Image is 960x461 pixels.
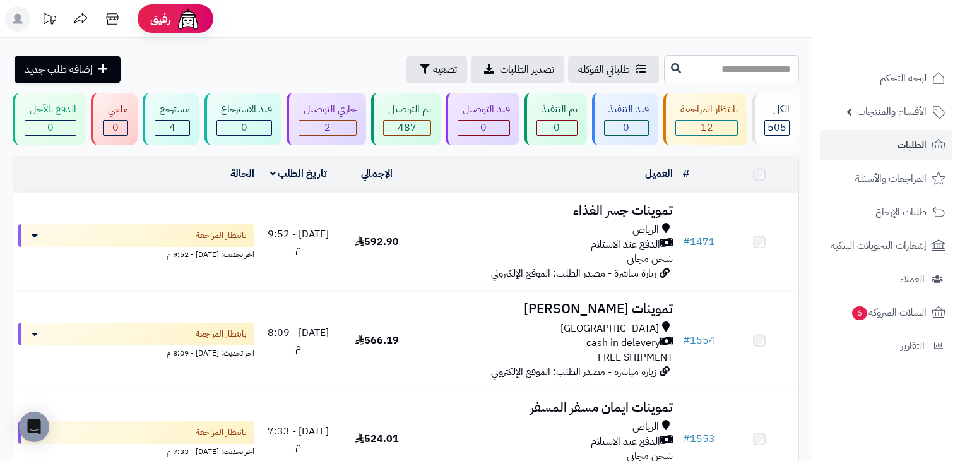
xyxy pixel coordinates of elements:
div: اخر تحديث: [DATE] - 9:52 م [18,247,254,260]
a: #1554 [683,333,715,348]
a: لوحة التحكم [820,63,952,93]
div: 0 [25,121,76,135]
span: 592.90 [355,234,399,249]
span: 524.01 [355,431,399,446]
span: إضافة طلب جديد [25,62,93,77]
div: ملغي [103,102,128,117]
a: إضافة طلب جديد [15,56,121,83]
span: 6 [852,306,868,321]
div: 4 [155,121,189,135]
span: بانتظار المراجعة [196,328,247,340]
span: 0 [623,120,629,135]
a: السلات المتروكة6 [820,297,952,328]
a: بانتظار المراجعة 12 [661,93,750,145]
span: تصفية [433,62,457,77]
span: 0 [554,120,560,135]
span: 12 [701,120,713,135]
div: جاري التوصيل [299,102,357,117]
div: 0 [458,121,509,135]
span: 0 [112,120,119,135]
a: مسترجع 4 [140,93,202,145]
span: [DATE] - 9:52 م [268,227,329,256]
div: 2 [299,121,356,135]
span: # [683,333,690,348]
span: [DATE] - 7:33 م [268,424,329,453]
span: لوحة التحكم [880,69,927,87]
div: اخر تحديث: [DATE] - 7:33 م [18,444,254,457]
div: 12 [676,121,737,135]
span: 505 [767,120,786,135]
h3: تموينات [PERSON_NAME] [421,302,672,316]
span: 0 [241,120,247,135]
div: تم التنفيذ [536,102,578,117]
button: تصفية [406,56,467,83]
img: logo-2.png [874,28,948,55]
a: طلبات الإرجاع [820,197,952,227]
div: تم التوصيل [383,102,431,117]
div: 0 [104,121,127,135]
span: رفيق [150,11,170,27]
span: # [683,431,690,446]
a: الإجمالي [361,166,393,181]
div: اخر تحديث: [DATE] - 8:09 م [18,345,254,359]
span: العملاء [900,270,925,288]
span: 4 [169,120,175,135]
a: العميل [645,166,673,181]
span: 566.19 [355,333,399,348]
span: التقارير [901,337,925,355]
div: 0 [605,121,649,135]
span: الرياض [632,223,659,237]
a: تم التوصيل 487 [369,93,443,145]
div: 487 [384,121,430,135]
a: الدفع بالآجل 0 [10,93,88,145]
div: مسترجع [155,102,190,117]
a: تاريخ الطلب [270,166,328,181]
span: زيارة مباشرة - مصدر الطلب: الموقع الإلكتروني [491,364,656,380]
a: # [683,166,689,181]
span: cash in delevery [586,336,660,350]
span: بانتظار المراجعة [196,229,247,242]
a: تصدير الطلبات [471,56,564,83]
a: قيد الاسترجاع 0 [202,93,285,145]
a: تحديثات المنصة [33,6,65,35]
div: 0 [217,121,272,135]
span: [GEOGRAPHIC_DATA] [560,321,659,336]
div: الدفع بالآجل [25,102,76,117]
span: شحن مجاني [627,251,673,266]
span: الرياض [632,420,659,434]
span: تصدير الطلبات [500,62,554,77]
div: قيد التوصيل [458,102,510,117]
span: FREE SHIPMENT [598,350,673,365]
div: 0 [537,121,577,135]
a: قيد التنفيذ 0 [590,93,661,145]
span: الدفع عند الاستلام [591,237,660,252]
div: قيد التنفيذ [604,102,649,117]
a: تم التنفيذ 0 [522,93,590,145]
span: السلات المتروكة [851,304,927,321]
span: 487 [398,120,417,135]
a: التقارير [820,331,952,361]
a: العملاء [820,264,952,294]
span: 2 [324,120,331,135]
span: 0 [480,120,487,135]
span: طلبات الإرجاع [875,203,927,221]
h3: تموينات جسر الغذاء [421,203,672,218]
a: جاري التوصيل 2 [284,93,369,145]
a: #1471 [683,234,715,249]
span: الدفع عند الاستلام [591,434,660,449]
a: الطلبات [820,130,952,160]
div: قيد الاسترجاع [216,102,273,117]
span: طلباتي المُوكلة [578,62,630,77]
a: إشعارات التحويلات البنكية [820,230,952,261]
span: إشعارات التحويلات البنكية [831,237,927,254]
a: الحالة [230,166,254,181]
a: المراجعات والأسئلة [820,164,952,194]
img: ai-face.png [175,6,201,32]
a: الكل505 [750,93,802,145]
div: بانتظار المراجعة [675,102,738,117]
a: ملغي 0 [88,93,140,145]
a: طلباتي المُوكلة [568,56,659,83]
a: #1553 [683,431,715,446]
span: الأقسام والمنتجات [857,103,927,121]
div: Open Intercom Messenger [19,412,49,442]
